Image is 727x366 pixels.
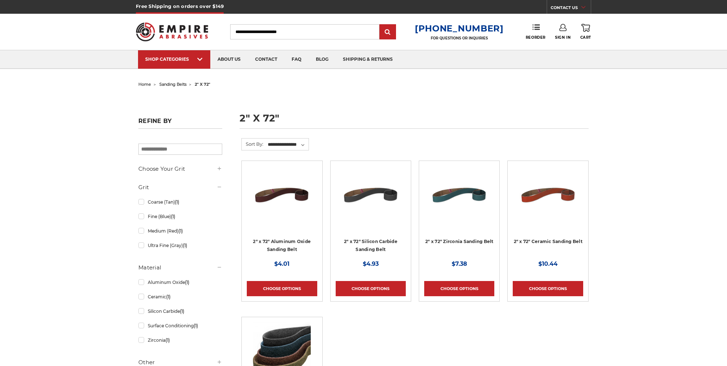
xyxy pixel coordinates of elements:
a: blog [309,50,336,69]
a: Ceramic [138,290,222,303]
img: 2" x 72" Ceramic Pipe Sanding Belt [519,166,577,224]
a: faq [284,50,309,69]
a: 2" x 72" Zirconia Pipe Sanding Belt [424,166,494,236]
a: Quick view [346,188,396,202]
a: Quick view [523,188,573,202]
h5: Material [138,263,222,272]
span: (1) [194,323,198,328]
span: (1) [171,214,175,219]
a: Cart [580,24,591,40]
h5: Grit [138,183,222,192]
span: Cart [580,35,591,40]
a: 2" x 72" Zirconia Sanding Belt [425,239,494,244]
span: (1) [178,228,183,234]
a: [PHONE_NUMBER] [415,23,504,34]
a: 2" x 72" Aluminum Oxide Sanding Belt [253,239,311,252]
a: Choose Options [336,281,406,296]
img: Empire Abrasives [136,18,208,46]
a: Quick view [257,344,307,358]
img: 2" x 72" Zirconia Pipe Sanding Belt [430,166,488,224]
span: (1) [180,308,184,314]
a: Reorder [526,24,546,39]
a: 2" x 72" Silicon Carbide File Belt [336,166,406,236]
a: contact [248,50,284,69]
span: $4.93 [363,260,379,267]
h1: 2" x 72" [240,113,589,129]
a: Zirconia [138,334,222,346]
a: Choose Options [513,281,583,296]
a: 2" x 72" Aluminum Oxide Pipe Sanding Belt [247,166,317,236]
a: Surface Conditioning [138,319,222,332]
span: (1) [165,337,170,343]
div: SHOP CATEGORIES [145,56,203,62]
span: $7.38 [452,260,467,267]
span: (1) [185,280,189,285]
a: Choose Options [424,281,494,296]
a: 2" x 72" Ceramic Pipe Sanding Belt [513,166,583,236]
a: Ultra Fine (Gray) [138,239,222,252]
a: home [138,82,151,87]
img: 2" x 72" Aluminum Oxide Pipe Sanding Belt [253,166,311,224]
a: CONTACT US [551,4,591,14]
a: Fine (Blue) [138,210,222,223]
a: Choose Options [247,281,317,296]
span: (1) [175,199,179,205]
a: Quick view [434,188,484,202]
h5: Choose Your Grit [138,165,222,173]
a: 2" x 72" Silicon Carbide Sanding Belt [344,239,397,252]
span: $4.01 [274,260,289,267]
a: sanding belts [159,82,186,87]
p: FOR QUESTIONS OR INQUIRIES [415,36,504,41]
a: 2" x 72" Ceramic Sanding Belt [514,239,582,244]
a: shipping & returns [336,50,400,69]
span: Sign In [555,35,571,40]
span: (1) [183,243,187,248]
a: Silicon Carbide [138,305,222,318]
select: Sort By: [267,139,309,150]
a: about us [210,50,248,69]
a: Coarse (Tan) [138,196,222,208]
h5: Refine by [138,118,222,129]
a: Quick view [257,188,307,202]
a: Medium (Red) [138,225,222,237]
img: 2" x 72" Silicon Carbide File Belt [342,166,400,224]
label: Sort By: [242,139,263,149]
span: Reorder [526,35,546,40]
span: 2" x 72" [195,82,210,87]
span: $10.44 [538,260,558,267]
a: Aluminum Oxide [138,276,222,289]
input: Submit [380,25,395,39]
span: (1) [166,294,171,299]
